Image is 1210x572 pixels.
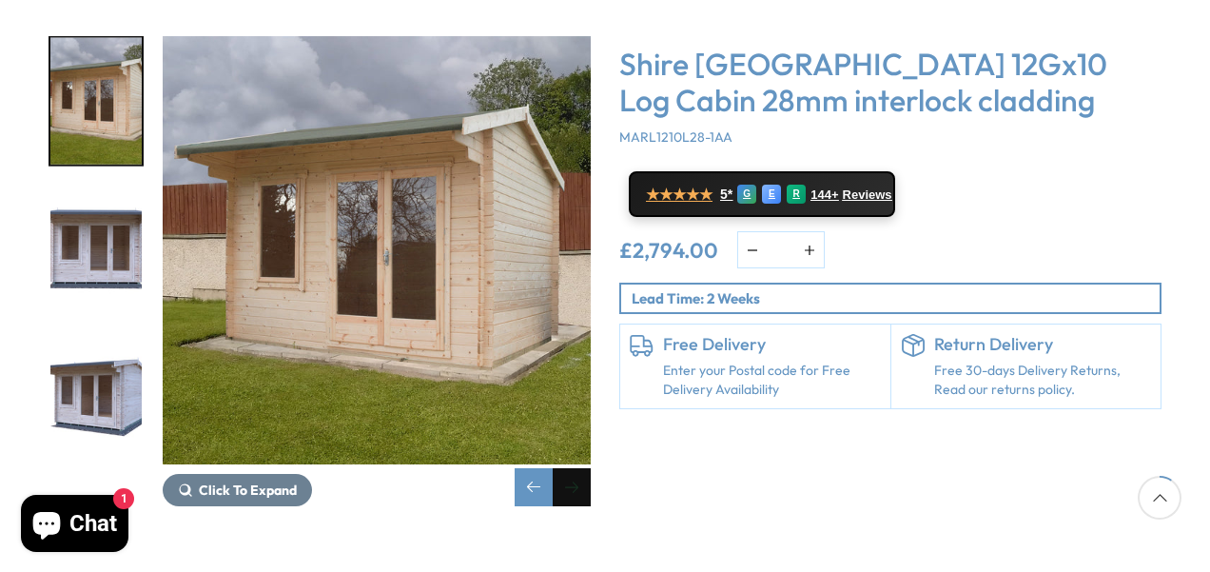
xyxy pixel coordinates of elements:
[663,362,881,399] a: Enter your Postal code for Free Delivery Availability
[50,336,142,463] img: Marlborough12gx10_white_0060_34d2eea5-9b3c-4561-a72d-4da567d79dd1_200x200.jpg
[163,474,312,506] button: Click To Expand
[619,240,718,261] ins: £2,794.00
[515,468,553,506] div: Previous slide
[632,288,1160,308] p: Lead Time: 2 Weeks
[50,187,142,314] img: Marlborough12gx10_white_0000_4c310f97-7a65-48a6-907d-1f6573b0d09f_200x200.jpg
[934,334,1152,355] h6: Return Delivery
[843,187,892,203] span: Reviews
[49,334,144,464] div: 8 / 16
[810,187,838,203] span: 144+
[737,185,756,204] div: G
[762,185,781,204] div: E
[663,334,881,355] h6: Free Delivery
[15,495,134,557] inbox-online-store-chat: Shopify online store chat
[629,171,895,217] a: ★★★★★ 5* G E R 144+ Reviews
[619,46,1161,119] h3: Shire [GEOGRAPHIC_DATA] 12Gx10 Log Cabin 28mm interlock cladding
[199,482,297,499] span: Click To Expand
[553,468,591,506] div: Next slide
[787,185,806,204] div: R
[49,36,144,167] div: 6 / 16
[934,362,1152,399] p: Free 30-days Delivery Returns, Read our returns policy.
[50,38,142,165] img: Marlborough1_4_-Recovered_0cedafef-55a9-4a54-8948-ddd76ea245d9_200x200.jpg
[163,36,591,464] img: Shire Marlborough 12Gx10 Log Cabin 28mm interlock cladding - Best Shed
[619,128,732,146] span: MARL1210L28-1AA
[163,36,591,506] div: 6 / 16
[646,186,712,204] span: ★★★★★
[49,186,144,316] div: 7 / 16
